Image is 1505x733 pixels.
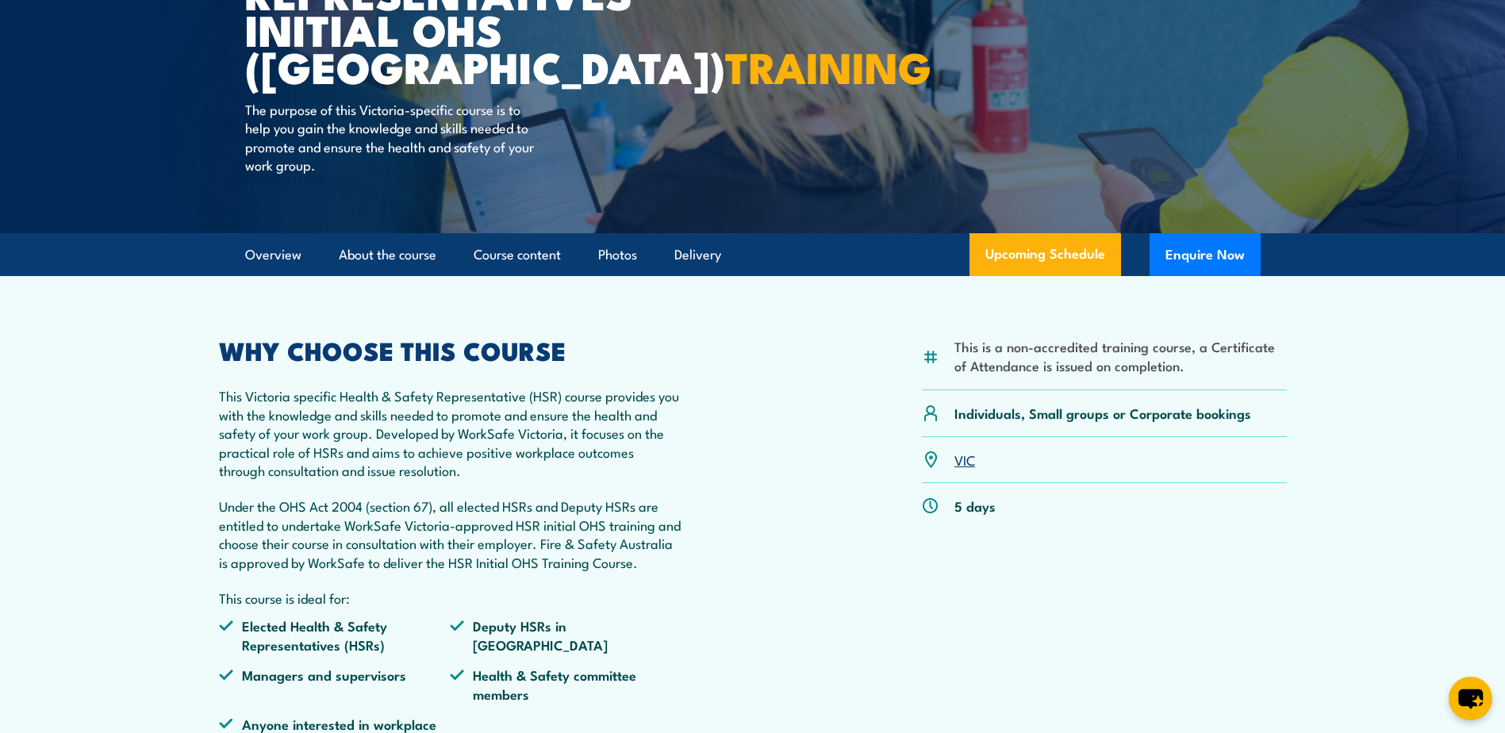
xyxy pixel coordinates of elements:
a: Delivery [674,234,721,276]
p: 5 days [954,497,996,515]
p: Individuals, Small groups or Corporate bookings [954,404,1251,422]
h2: WHY CHOOSE THIS COURSE [219,339,682,361]
li: Health & Safety committee members [450,666,681,703]
li: Managers and supervisors [219,666,451,703]
button: chat-button [1449,677,1492,720]
p: The purpose of this Victoria-specific course is to help you gain the knowledge and skills needed ... [245,100,535,175]
a: Photos [598,234,637,276]
a: Overview [245,234,301,276]
strong: TRAINING [725,33,931,98]
p: Under the OHS Act 2004 (section 67), all elected HSRs and Deputy HSRs are entitled to undertake W... [219,497,682,571]
a: About the course [339,234,436,276]
p: This Victoria specific Health & Safety Representative (HSR) course provides you with the knowledg... [219,386,682,479]
a: Upcoming Schedule [969,233,1121,276]
button: Enquire Now [1150,233,1261,276]
li: This is a non-accredited training course, a Certificate of Attendance is issued on completion. [954,337,1287,374]
a: VIC [954,450,975,469]
li: Elected Health & Safety Representatives (HSRs) [219,616,451,654]
p: This course is ideal for: [219,589,682,607]
li: Deputy HSRs in [GEOGRAPHIC_DATA] [450,616,681,654]
a: Course content [474,234,561,276]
